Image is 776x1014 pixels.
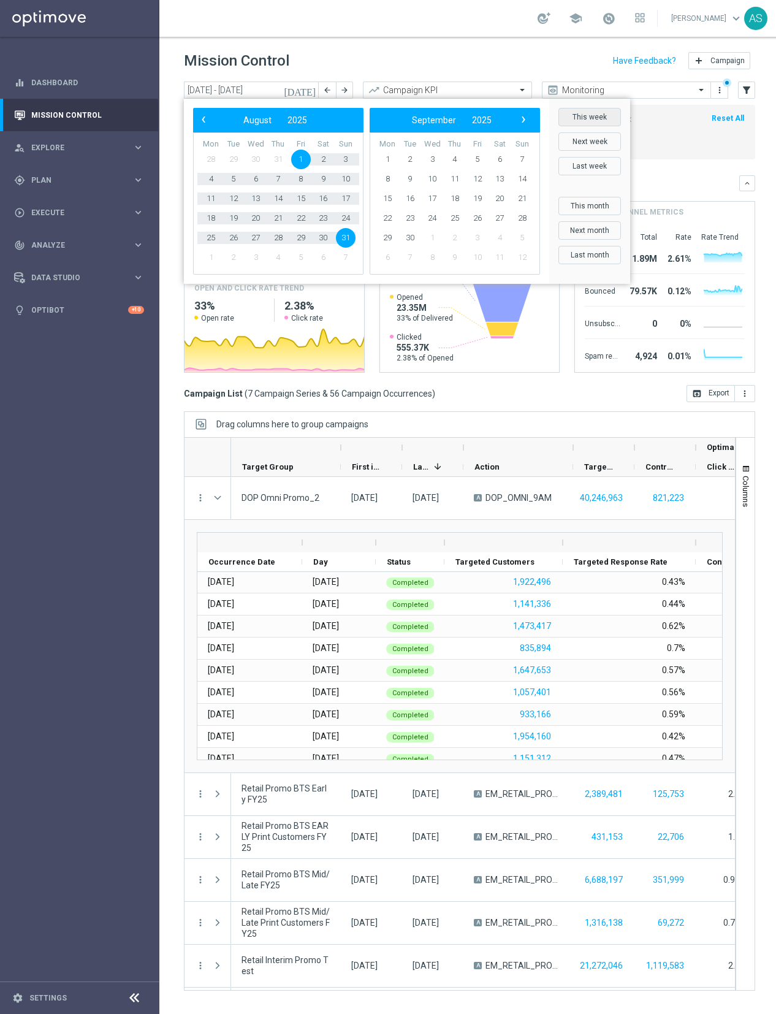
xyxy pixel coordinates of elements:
[512,189,532,208] span: 21
[368,84,380,96] i: trending_up
[585,280,620,300] div: Bounced
[743,179,751,188] i: keyboard_arrow_down
[201,248,221,267] span: 1
[741,476,751,507] span: Columns
[468,150,487,169] span: 5
[195,788,206,799] i: more_vert
[688,52,750,69] button: add Campaign
[245,139,267,150] th: weekday
[625,232,657,242] div: Total
[14,240,25,251] i: track_changes
[468,208,487,228] span: 26
[652,872,685,888] button: 351,999
[687,388,755,398] multiple-options-button: Export to CSV
[291,228,311,248] span: 29
[201,150,221,169] span: 28
[246,150,265,169] span: 30
[512,228,532,248] span: 5
[13,110,145,120] button: Mission Control
[195,492,206,503] button: more_vert
[715,85,725,95] i: more_vert
[652,787,685,802] button: 125,753
[13,240,145,250] button: track_changes Analyze keyboard_arrow_right
[291,208,311,228] span: 22
[313,248,333,267] span: 6
[216,419,368,429] div: Row Groups
[132,207,144,218] i: keyboard_arrow_right
[196,112,354,128] bs-datepicker-navigation-view: ​ ​ ​
[224,208,243,228] span: 19
[485,960,563,971] span: EM_RETAIL_PROMO
[336,248,356,267] span: 7
[268,248,288,267] span: 4
[268,150,288,169] span: 31
[584,787,624,802] button: 2,389,481
[512,685,552,700] button: 1,057,401
[474,494,482,501] span: A
[445,228,465,248] span: 2
[184,52,289,70] h1: Mission Control
[694,56,704,66] i: add
[31,177,132,184] span: Plan
[662,232,691,242] div: Rate
[352,462,381,471] span: First in Range
[472,115,492,125] span: 2025
[184,82,319,99] input: Select date range
[474,919,482,926] span: A
[645,462,675,471] span: Control Customers
[13,273,145,283] div: Data Studio keyboard_arrow_right
[558,108,621,126] button: This week
[662,313,691,332] div: 0%
[490,228,509,248] span: 4
[490,248,509,267] span: 11
[31,99,144,131] a: Mission Control
[14,175,25,186] i: gps_fixed
[739,175,755,191] button: keyboard_arrow_down
[195,917,206,928] button: more_vert
[376,139,399,150] th: weekday
[485,788,563,799] span: EM_RETAIL_PROMO
[400,208,420,228] span: 23
[569,12,582,25] span: school
[397,292,453,302] span: Opened
[422,150,442,169] span: 3
[519,707,552,722] button: 933,166
[397,353,454,363] span: 2.38% of Opened
[692,389,702,398] i: open_in_browser
[200,139,223,150] th: weekday
[313,189,333,208] span: 16
[422,228,442,248] span: 1
[490,169,509,189] span: 13
[319,82,336,99] button: arrow_back
[625,345,657,365] div: 4,924
[196,112,211,128] span: ‹
[432,388,435,399] span: )
[340,86,349,94] i: arrow_forward
[201,189,221,208] span: 11
[413,462,429,471] span: Last in Range
[132,272,144,283] i: keyboard_arrow_right
[740,389,750,398] i: more_vert
[31,242,132,249] span: Analyze
[512,751,552,766] button: 1,151,312
[512,663,552,678] button: 1,647,653
[31,66,144,99] a: Dashboard
[585,345,620,365] div: Spam reported
[13,143,145,153] button: person_search Explore keyboard_arrow_right
[216,419,368,429] span: Drag columns here to group campaigns
[512,729,552,744] button: 1,954,160
[670,9,744,28] a: [PERSON_NAME]keyboard_arrow_down
[585,313,620,332] div: Unsubscribed
[558,157,621,175] button: Last week
[400,228,420,248] span: 30
[741,85,752,96] i: filter_alt
[223,139,245,150] th: weekday
[224,228,243,248] span: 26
[474,833,482,841] span: A
[184,99,630,284] bs-daterangepicker-container: calendar
[13,208,145,218] div: play_circle_outline Execute keyboard_arrow_right
[400,150,420,169] span: 2
[195,874,206,885] i: more_vert
[14,240,132,251] div: Analyze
